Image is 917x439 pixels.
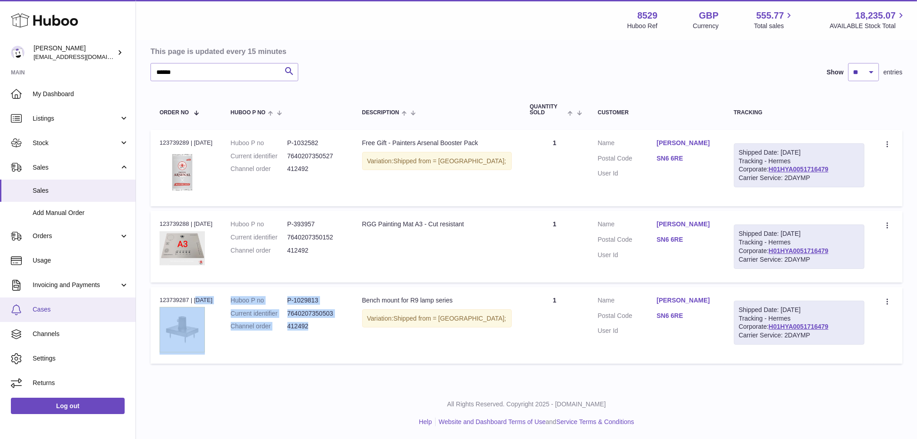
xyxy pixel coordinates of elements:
[734,224,864,269] div: Tracking - Hermes Corporate:
[739,174,859,182] div: Carrier Service: 2DAYMP
[33,379,129,387] span: Returns
[436,418,634,426] li: and
[734,143,864,188] div: Tracking - Hermes Corporate:
[287,139,344,147] dd: P-1032582
[33,281,119,289] span: Invoicing and Payments
[657,139,716,147] a: [PERSON_NAME]
[231,296,287,305] dt: Huboo P no
[287,233,344,242] dd: 7640207350152
[598,139,657,150] dt: Name
[855,10,896,22] span: 18,235.07
[827,68,844,77] label: Show
[657,220,716,229] a: [PERSON_NAME]
[657,296,716,305] a: [PERSON_NAME]
[160,150,205,195] img: Redgrass-painters-arsenal-booster-cards.jpg
[739,229,859,238] div: Shipped Date: [DATE]
[739,148,859,157] div: Shipped Date: [DATE]
[598,110,716,116] div: Customer
[33,209,129,217] span: Add Manual Order
[362,110,399,116] span: Description
[627,22,658,30] div: Huboo Ref
[231,152,287,161] dt: Current identifier
[598,312,657,322] dt: Postal Code
[739,255,859,264] div: Carrier Service: 2DAYMP
[530,104,566,116] span: Quantity Sold
[287,296,344,305] dd: P-1029813
[160,296,213,304] div: 123739287 | [DATE]
[287,165,344,173] dd: 412492
[598,296,657,307] dt: Name
[34,44,115,61] div: [PERSON_NAME]
[362,220,512,229] div: RGG Painting Mat A3 - Cut resistant
[287,152,344,161] dd: 7640207350527
[34,53,133,60] span: [EMAIL_ADDRESS][DOMAIN_NAME]
[362,296,512,305] div: Bench mount for R9 lamp series
[419,418,432,425] a: Help
[439,418,546,425] a: Website and Dashboard Terms of Use
[657,312,716,320] a: SN6 6RE
[287,220,344,229] dd: P-393957
[769,323,829,330] a: H01HYA0051716479
[756,10,784,22] span: 555.77
[556,418,634,425] a: Service Terms & Conditions
[33,139,119,147] span: Stock
[657,235,716,244] a: SN6 6RE
[287,309,344,318] dd: 7640207350503
[33,354,129,363] span: Settings
[739,331,859,340] div: Carrier Service: 2DAYMP
[598,220,657,231] dt: Name
[231,220,287,229] dt: Huboo P no
[231,246,287,255] dt: Channel order
[637,10,658,22] strong: 8529
[33,305,129,314] span: Cases
[657,154,716,163] a: SN6 6RE
[160,307,205,352] img: Bench-Mount-for-R9-series.avif
[769,247,829,254] a: H01HYA0051716479
[231,165,287,173] dt: Channel order
[734,301,864,345] div: Tracking - Hermes Corporate:
[693,22,719,30] div: Currency
[231,309,287,318] dt: Current identifier
[33,232,119,240] span: Orders
[393,157,506,165] span: Shipped from = [GEOGRAPHIC_DATA];
[160,110,189,116] span: Order No
[33,186,129,195] span: Sales
[739,306,859,314] div: Shipped Date: [DATE]
[362,309,512,328] div: Variation:
[830,10,906,30] a: 18,235.07 AVAILABLE Stock Total
[160,231,205,265] img: painting-mat-A3.jpg
[699,10,718,22] strong: GBP
[160,139,213,147] div: 123739289 | [DATE]
[362,139,512,147] div: Free Gift - Painters Arsenal Booster Pack
[754,22,794,30] span: Total sales
[160,220,213,228] div: 123739288 | [DATE]
[883,68,902,77] span: entries
[231,233,287,242] dt: Current identifier
[287,246,344,255] dd: 412492
[754,10,794,30] a: 555.77 Total sales
[11,46,24,59] img: admin@redgrass.ch
[231,322,287,331] dt: Channel order
[769,166,829,173] a: H01HYA0051716479
[287,322,344,331] dd: 412492
[598,154,657,165] dt: Postal Code
[231,139,287,147] dt: Huboo P no
[598,235,657,246] dt: Postal Code
[734,110,864,116] div: Tracking
[393,315,506,322] span: Shipped from = [GEOGRAPHIC_DATA];
[521,211,589,283] td: 1
[33,114,119,123] span: Listings
[150,46,900,56] h3: This page is updated every 15 minutes
[521,130,589,206] td: 1
[231,110,266,116] span: Huboo P no
[33,90,129,98] span: My Dashboard
[521,287,589,364] td: 1
[143,400,910,409] p: All Rights Reserved. Copyright 2025 - [DOMAIN_NAME]
[598,251,657,259] dt: User Id
[33,256,129,265] span: Usage
[598,327,657,335] dt: User Id
[830,22,906,30] span: AVAILABLE Stock Total
[33,163,119,172] span: Sales
[598,169,657,178] dt: User Id
[362,152,512,171] div: Variation:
